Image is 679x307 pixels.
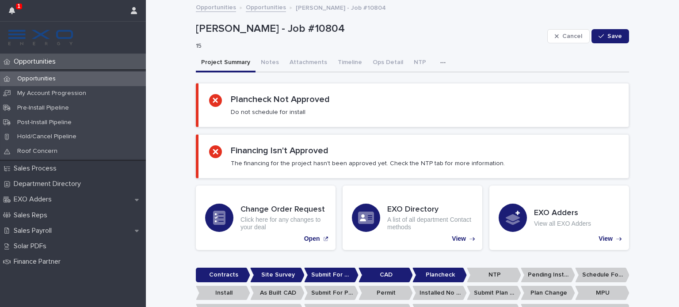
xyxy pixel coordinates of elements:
[284,54,332,72] button: Attachments
[599,235,613,243] p: View
[196,286,250,300] p: Install
[412,268,467,282] p: Plancheck
[231,108,305,116] p: Do not schedule for install
[17,3,20,9] p: 1
[7,29,74,46] img: FKS5r6ZBThi8E5hshIGi
[367,54,408,72] button: Ops Detail
[10,104,76,112] p: Pre-Install Pipeline
[607,33,622,39] span: Save
[256,54,284,72] button: Notes
[534,208,591,218] h3: EXO Adders
[359,286,413,300] p: Permit
[575,268,629,282] p: Schedule For Install
[196,186,336,250] a: Open
[196,23,544,35] p: [PERSON_NAME] - Job #10804
[304,235,320,243] p: Open
[10,133,84,140] p: Hold/Cancel Pipeline
[521,286,575,300] p: Plan Change
[240,205,326,215] h3: Change Order Request
[332,54,367,72] button: Timeline
[412,286,467,300] p: Installed No Permit
[231,145,328,156] h2: Financing Isn't Approved
[467,268,521,282] p: NTP
[562,33,582,39] span: Cancel
[304,268,359,282] p: Submit For CAD
[10,195,59,204] p: EXO Adders
[343,186,482,250] a: View
[387,216,473,231] p: A list of all department Contact methods
[10,148,65,155] p: Roof Concern
[196,54,256,72] button: Project Summary
[304,286,359,300] p: Submit For Permit
[231,159,505,167] p: The financing for the project hasn't been approved yet. Check the NTP tab for more information.
[10,242,53,250] p: Solar PDFs
[240,216,326,231] p: Click here for any changes to your deal
[196,268,250,282] p: Contracts
[359,268,413,282] p: CAD
[489,186,629,250] a: View
[10,119,79,126] p: Post-Install Pipeline
[10,258,68,266] p: Finance Partner
[10,75,63,83] p: Opportunities
[575,286,629,300] p: MPU
[250,268,305,282] p: Site Survey
[250,286,305,300] p: As Built CAD
[521,268,575,282] p: Pending Install Task
[10,227,59,235] p: Sales Payroll
[452,235,466,243] p: View
[9,5,20,21] div: 1
[10,57,63,66] p: Opportunities
[387,205,473,215] h3: EXO Directory
[10,164,64,173] p: Sales Process
[10,180,88,188] p: Department Directory
[10,90,93,97] p: My Account Progression
[591,29,629,43] button: Save
[246,2,286,12] a: Opportunities
[296,2,386,12] p: [PERSON_NAME] - Job #10804
[534,220,591,227] p: View all EXO Adders
[196,42,540,50] p: 15
[408,54,431,72] button: NTP
[547,29,590,43] button: Cancel
[196,2,236,12] a: Opportunities
[467,286,521,300] p: Submit Plan Change
[10,211,54,220] p: Sales Reps
[231,94,330,105] h2: Plancheck Not Approved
